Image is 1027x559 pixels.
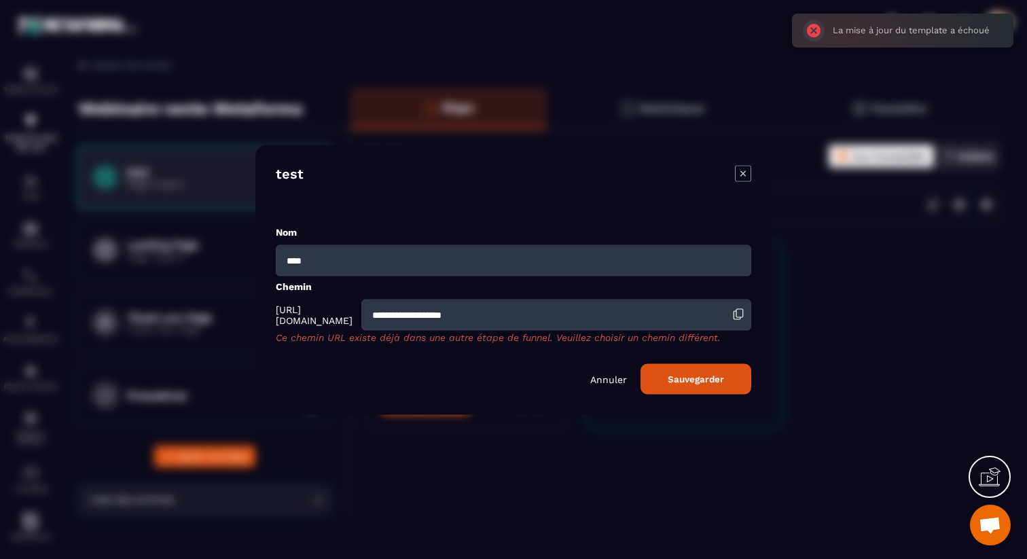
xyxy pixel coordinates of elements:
[590,374,627,384] p: Annuler
[276,165,304,184] h4: test
[641,363,751,394] button: Sauvegarder
[970,505,1011,545] div: Ouvrir le chat
[276,226,297,237] label: Nom
[276,331,721,342] span: Ce chemin URL existe déjà dans une autre étape de funnel. Veuillez choisir un chemin différent.
[276,304,358,325] span: [URL][DOMAIN_NAME]
[276,281,312,291] label: Chemin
